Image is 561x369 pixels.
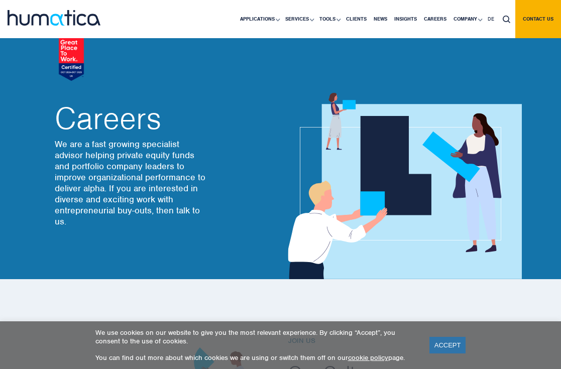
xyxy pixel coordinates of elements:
[348,353,388,362] a: cookie policy
[95,353,417,362] p: You can find out more about which cookies we are using or switch them off on our page.
[95,328,417,345] p: We use cookies on our website to give you the most relevant experience. By clicking “Accept”, you...
[55,103,205,134] h2: Careers
[488,16,494,22] span: DE
[8,10,100,26] img: logo
[55,139,205,227] p: We are a fast growing specialist advisor helping private equity funds and portfolio company leade...
[429,337,466,353] a: ACCEPT
[503,16,510,23] img: search_icon
[281,93,522,279] img: about_banner1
